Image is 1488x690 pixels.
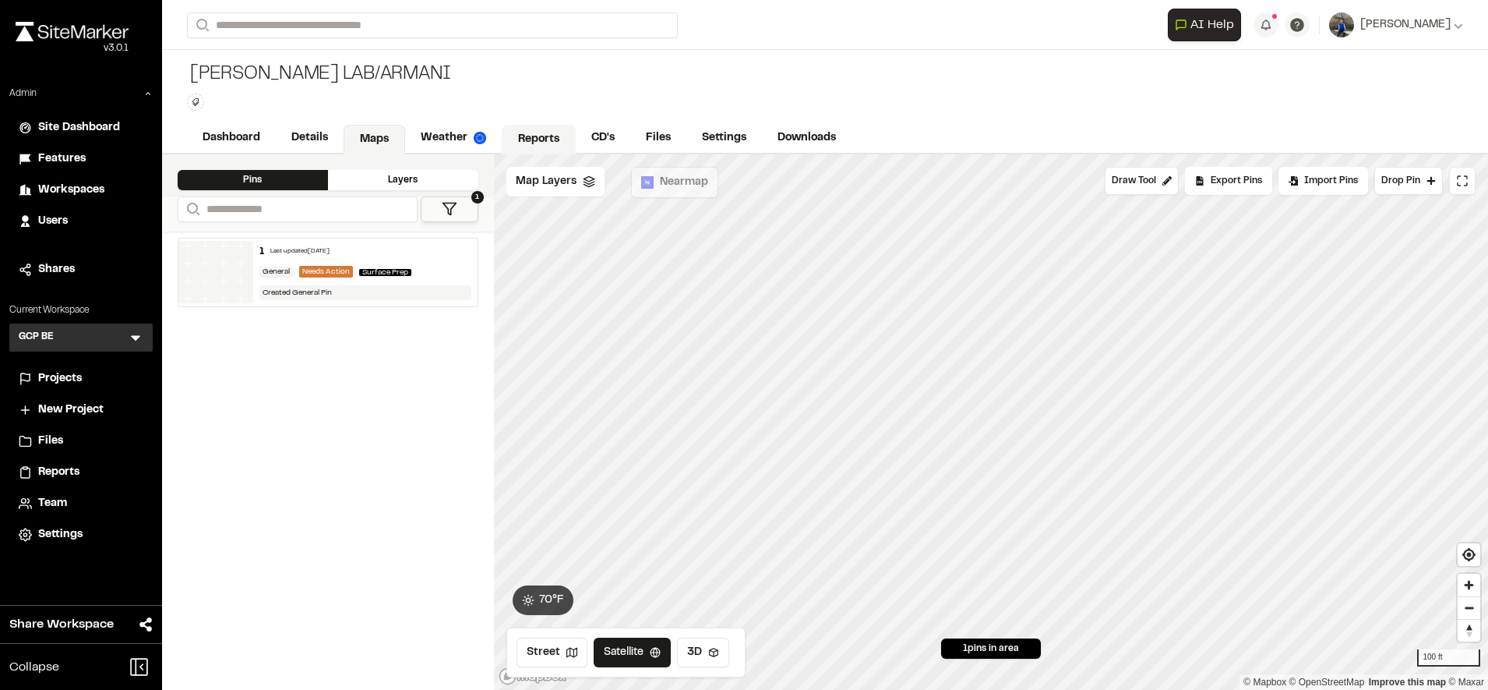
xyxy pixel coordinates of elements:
button: Open AI Assistant [1168,9,1241,41]
button: Find my location [1458,543,1480,566]
a: Map feedback [1369,677,1446,688]
span: Features [38,150,86,168]
button: Draw Tool [1105,167,1179,195]
img: User [1329,12,1354,37]
div: Pins [178,170,328,190]
img: Nearmap [641,176,654,189]
button: 70°F [513,586,573,615]
a: Mapbox [1243,677,1286,688]
button: Satellite [594,638,671,667]
span: Drop Pin [1381,174,1420,188]
button: Street [517,638,587,667]
div: Created General Pin [259,285,471,300]
span: Share Workspace [9,615,114,634]
button: [PERSON_NAME] [1329,12,1463,37]
a: Details [276,123,344,153]
a: Team [19,495,143,512]
span: New Project [38,402,104,419]
button: Zoom in [1458,574,1480,596]
p: Admin [9,87,37,101]
span: Projects [38,370,82,387]
span: [PERSON_NAME] [1360,16,1451,34]
a: Maxar [1448,677,1484,688]
span: Settings [38,526,83,543]
a: Mapbox logo [499,667,567,685]
div: Oh geez...please don't... [16,41,129,55]
a: CD's [576,123,630,153]
a: Reports [502,125,576,154]
div: Import Pins into your project [1278,167,1368,195]
button: Search [178,196,206,222]
span: Import Pins [1304,174,1358,188]
a: Features [19,150,143,168]
div: 100 ft [1417,649,1480,667]
span: Files [38,433,63,450]
span: Surface Prep [359,269,411,276]
a: OpenStreetMap [1289,677,1365,688]
button: Edit Tags [187,94,204,111]
span: Nearmap [660,174,708,191]
button: Drop Pin [1374,167,1443,195]
span: Collapse [9,658,59,677]
span: 70 ° F [539,592,564,609]
div: [PERSON_NAME] Lab/Armani [187,62,451,87]
a: Workspaces [19,182,143,199]
a: Settings [686,123,762,153]
button: Nearmap [631,167,718,198]
div: No pins available to export [1185,167,1272,195]
p: Current Workspace [9,303,153,317]
a: Settings [19,526,143,543]
button: Zoom out [1458,596,1480,619]
div: Last updated [DATE] [270,247,330,257]
span: Shares [38,261,75,278]
span: AI Help [1190,16,1234,34]
span: Site Dashboard [38,119,120,136]
a: Projects [19,370,143,387]
a: Reports [19,464,143,481]
a: Site Dashboard [19,119,143,136]
span: 1 [471,191,484,203]
div: 1 [259,245,264,259]
a: Dashboard [187,123,276,153]
span: Draw Tool [1112,174,1156,188]
span: Users [38,213,68,230]
img: precipai.png [474,132,486,144]
div: Layers [328,170,478,190]
a: Files [19,433,143,450]
button: Reset bearing to north [1458,619,1480,642]
span: Zoom out [1458,597,1480,619]
div: General [259,266,293,278]
button: Search [187,12,215,38]
a: Weather [405,123,502,153]
h3: GCP BE [19,330,54,345]
div: Open AI Assistant [1168,9,1247,41]
a: Downloads [762,123,852,153]
span: Workspaces [38,182,104,199]
img: banner-white.png [178,241,253,303]
a: New Project [19,402,143,419]
a: Files [630,123,686,153]
span: 1 pins in area [963,642,1019,656]
span: Reports [38,464,79,481]
button: 3D [677,638,729,667]
button: 1 [421,196,478,222]
a: Maps [344,125,405,154]
a: Users [19,213,143,230]
span: Export Pins [1211,174,1262,188]
a: Shares [19,261,143,278]
img: rebrand.png [16,22,129,41]
span: Team [38,495,67,512]
span: Map Layers [516,173,577,190]
div: Needs Action [299,266,353,278]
